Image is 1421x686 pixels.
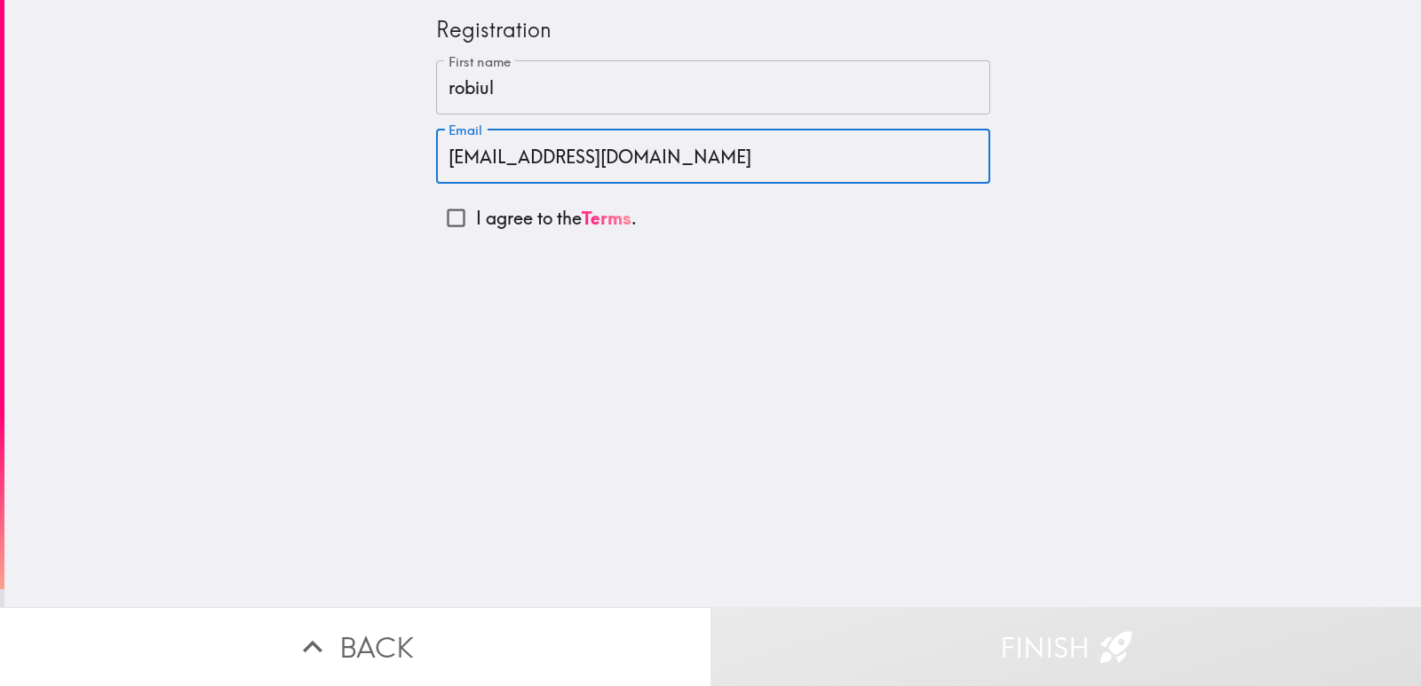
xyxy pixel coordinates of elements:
[582,207,631,229] a: Terms
[710,607,1421,686] button: Finish
[476,206,637,231] p: I agree to the .
[436,15,990,45] div: Registration
[449,52,512,72] label: First name
[449,121,482,140] label: Email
